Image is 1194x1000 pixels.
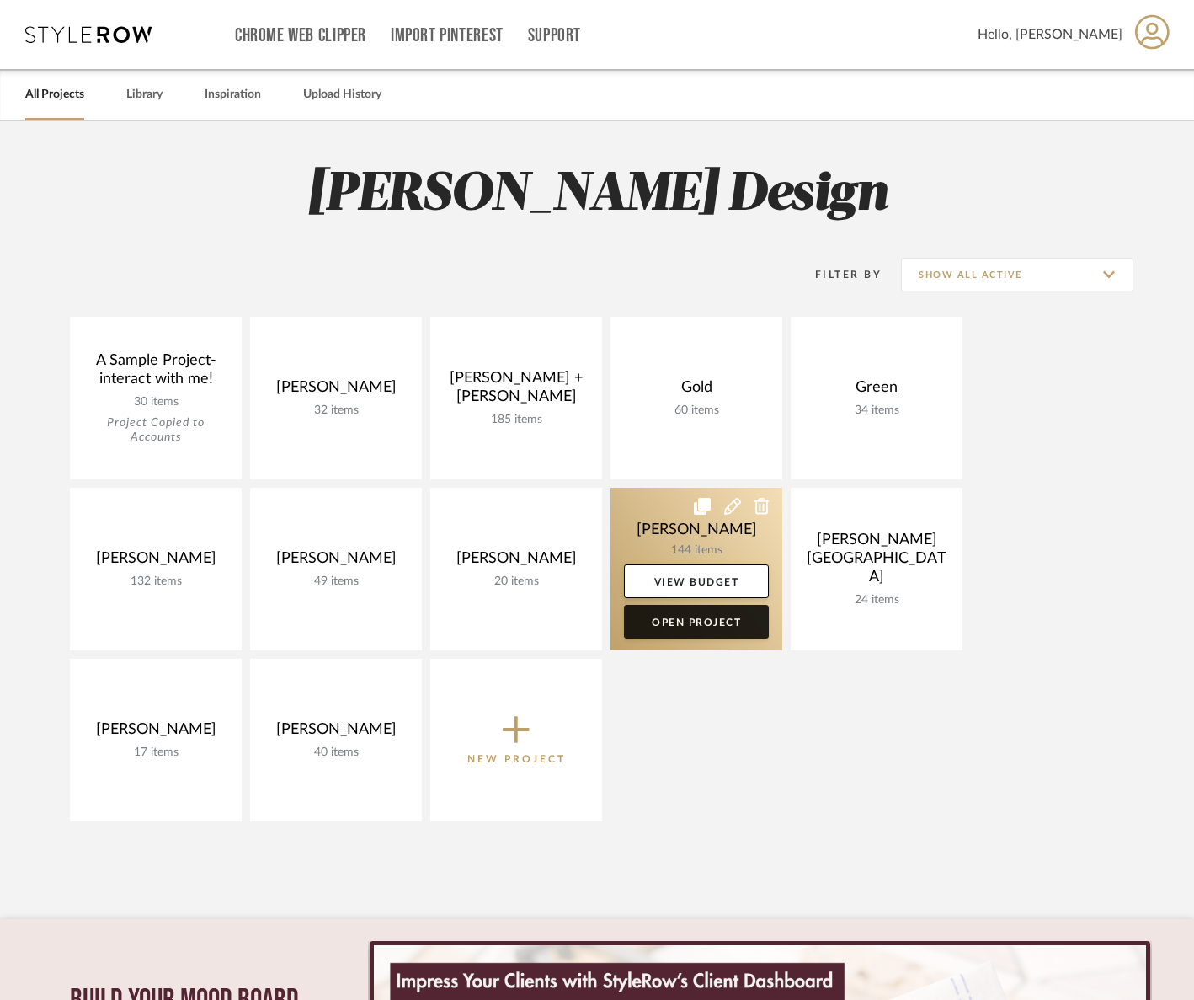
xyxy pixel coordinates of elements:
[444,369,589,413] div: [PERSON_NAME] + [PERSON_NAME]
[235,29,366,43] a: Chrome Web Clipper
[126,83,163,106] a: Library
[205,83,261,106] a: Inspiration
[804,378,949,404] div: Green
[264,404,408,418] div: 32 items
[804,531,949,593] div: [PERSON_NAME][GEOGRAPHIC_DATA]
[83,746,228,760] div: 17 items
[391,29,504,43] a: Import Pinterest
[83,549,228,575] div: [PERSON_NAME]
[624,605,769,639] a: Open Project
[83,416,228,445] div: Project Copied to Accounts
[264,378,408,404] div: [PERSON_NAME]
[624,404,769,418] div: 60 items
[264,746,408,760] div: 40 items
[83,575,228,589] div: 132 items
[303,83,381,106] a: Upload History
[83,395,228,409] div: 30 items
[804,593,949,607] div: 24 items
[83,720,228,746] div: [PERSON_NAME]
[444,413,589,427] div: 185 items
[978,24,1122,45] span: Hello, [PERSON_NAME]
[528,29,581,43] a: Support
[793,266,882,283] div: Filter By
[467,751,566,767] p: New Project
[804,404,949,418] div: 34 items
[624,564,769,598] a: View Budget
[444,575,589,589] div: 20 items
[264,549,408,575] div: [PERSON_NAME]
[624,378,769,404] div: Gold
[83,351,228,395] div: A Sample Project- interact with me!
[25,83,84,106] a: All Projects
[430,659,602,821] button: New Project
[264,720,408,746] div: [PERSON_NAME]
[264,575,408,589] div: 49 items
[444,549,589,575] div: [PERSON_NAME]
